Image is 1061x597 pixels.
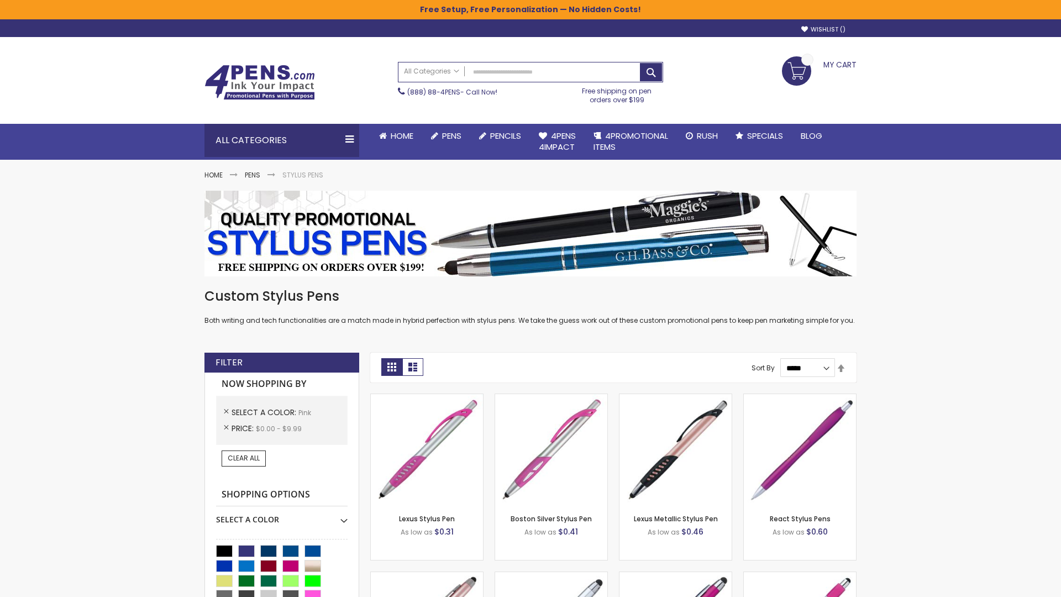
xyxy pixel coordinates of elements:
[404,67,459,76] span: All Categories
[216,506,348,525] div: Select A Color
[228,453,260,463] span: Clear All
[697,130,718,142] span: Rush
[530,124,585,160] a: 4Pens4impact
[539,130,576,153] span: 4Pens 4impact
[752,363,775,373] label: Sort By
[216,357,243,369] strong: Filter
[511,514,592,523] a: Boston Silver Stylus Pen
[245,170,260,180] a: Pens
[204,287,857,326] div: Both writing and tech functionalities are a match made in hybrid perfection with stylus pens. We ...
[806,526,828,537] span: $0.60
[442,130,461,142] span: Pens
[391,130,413,142] span: Home
[773,527,805,537] span: As low as
[648,527,680,537] span: As low as
[216,373,348,396] strong: Now Shopping by
[204,191,857,276] img: Stylus Pens
[681,526,703,537] span: $0.46
[490,130,521,142] span: Pencils
[371,394,483,506] img: Lexus Stylus Pen-Pink
[381,358,402,376] strong: Grid
[801,130,822,142] span: Blog
[399,514,455,523] a: Lexus Stylus Pen
[495,394,607,506] img: Boston Silver Stylus Pen-Pink
[370,124,422,148] a: Home
[398,62,465,81] a: All Categories
[744,394,856,403] a: React Stylus Pens-Pink
[232,407,298,418] span: Select A Color
[232,423,256,434] span: Price
[634,514,718,523] a: Lexus Metallic Stylus Pen
[619,572,732,581] a: Metallic Cool Grip Stylus Pen-Pink
[677,124,727,148] a: Rush
[407,87,460,97] a: (888) 88-4PENS
[744,572,856,581] a: Pearl Element Stylus Pens-Pink
[744,394,856,506] img: React Stylus Pens-Pink
[401,527,433,537] span: As low as
[558,526,578,537] span: $0.41
[282,170,323,180] strong: Stylus Pens
[204,65,315,100] img: 4Pens Custom Pens and Promotional Products
[524,527,556,537] span: As low as
[495,572,607,581] a: Silver Cool Grip Stylus Pen-Pink
[571,82,664,104] div: Free shipping on pen orders over $199
[470,124,530,148] a: Pencils
[407,87,497,97] span: - Call Now!
[256,424,302,433] span: $0.00 - $9.99
[371,572,483,581] a: Lory Metallic Stylus Pen-Pink
[747,130,783,142] span: Specials
[770,514,831,523] a: React Stylus Pens
[222,451,266,466] a: Clear All
[792,124,831,148] a: Blog
[619,394,732,403] a: Lexus Metallic Stylus Pen-Pink
[371,394,483,403] a: Lexus Stylus Pen-Pink
[801,25,845,34] a: Wishlist
[216,483,348,507] strong: Shopping Options
[204,287,857,305] h1: Custom Stylus Pens
[619,394,732,506] img: Lexus Metallic Stylus Pen-Pink
[422,124,470,148] a: Pens
[434,526,454,537] span: $0.31
[727,124,792,148] a: Specials
[298,408,311,417] span: Pink
[204,124,359,157] div: All Categories
[593,130,668,153] span: 4PROMOTIONAL ITEMS
[585,124,677,160] a: 4PROMOTIONALITEMS
[495,394,607,403] a: Boston Silver Stylus Pen-Pink
[204,170,223,180] a: Home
